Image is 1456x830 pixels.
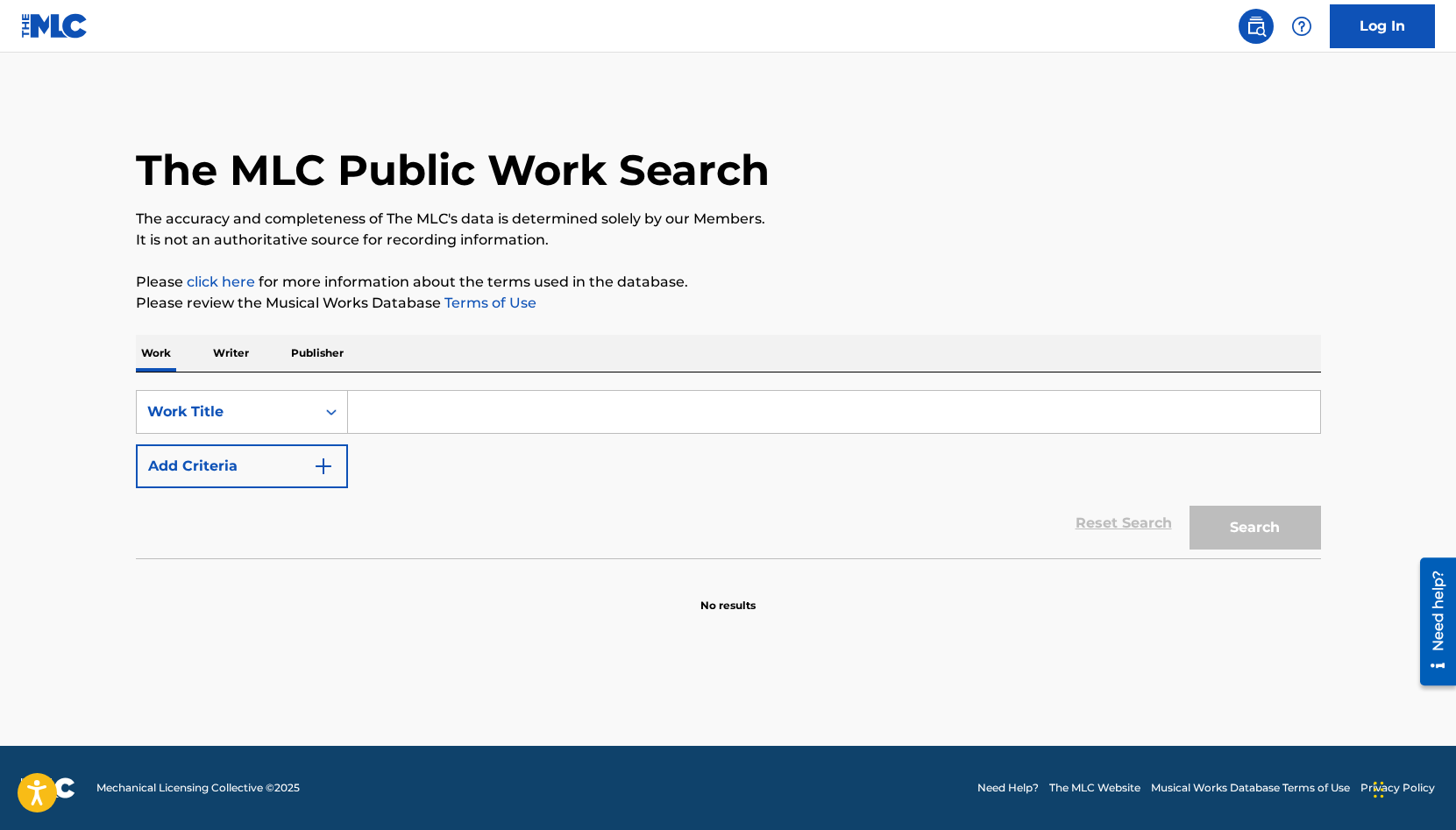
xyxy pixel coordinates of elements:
iframe: Chat Widget [1368,746,1456,830]
a: The MLC Website [1049,780,1140,796]
img: help [1291,16,1312,37]
img: 9d2ae6d4665cec9f34b9.svg [313,456,334,477]
img: search [1246,16,1267,37]
p: It is not an authoritative source for recording information. [136,230,1321,251]
p: The accuracy and completeness of The MLC's data is determined solely by our Members. [136,209,1321,230]
a: Musical Works Database Terms of Use [1151,780,1350,796]
form: Search Form [136,390,1321,558]
button: Add Criteria [136,444,348,488]
p: Work [136,335,176,372]
div: Drag [1374,763,1384,816]
a: Need Help? [977,780,1039,796]
p: Writer [208,335,254,372]
p: Please review the Musical Works Database [136,293,1321,314]
a: Log In [1330,4,1435,48]
img: logo [21,777,75,798]
img: MLC Logo [21,13,89,39]
div: Work Title [147,401,305,422]
iframe: Resource Center [1407,550,1456,692]
a: Privacy Policy [1360,780,1435,796]
a: Public Search [1239,9,1274,44]
span: Mechanical Licensing Collective © 2025 [96,780,300,796]
a: Terms of Use [441,294,536,311]
p: Please for more information about the terms used in the database. [136,272,1321,293]
p: Publisher [286,335,349,372]
h1: The MLC Public Work Search [136,144,770,196]
p: No results [700,577,756,614]
div: Help [1284,9,1319,44]
a: click here [187,273,255,290]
